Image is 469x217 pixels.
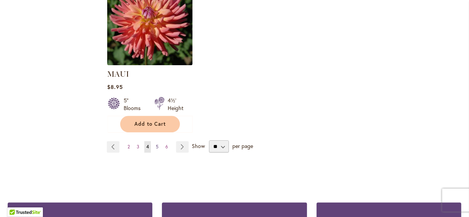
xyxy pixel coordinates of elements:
div: 4½' Height [168,97,183,112]
span: $8.95 [107,83,123,90]
a: 6 [163,141,170,153]
div: 5" Blooms [124,97,145,112]
a: MAUI [107,59,193,67]
span: 3 [137,144,139,150]
span: 4 [146,144,149,150]
a: MAUI [107,69,129,79]
span: Add to Cart [134,121,166,127]
span: 6 [165,144,168,150]
a: 5 [154,141,160,153]
span: Show [192,142,205,150]
span: per page [232,142,253,150]
span: 5 [156,144,159,150]
button: Add to Cart [120,116,180,132]
iframe: Launch Accessibility Center [6,190,27,211]
a: 3 [135,141,141,153]
span: 2 [127,144,130,150]
a: 2 [126,141,132,153]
